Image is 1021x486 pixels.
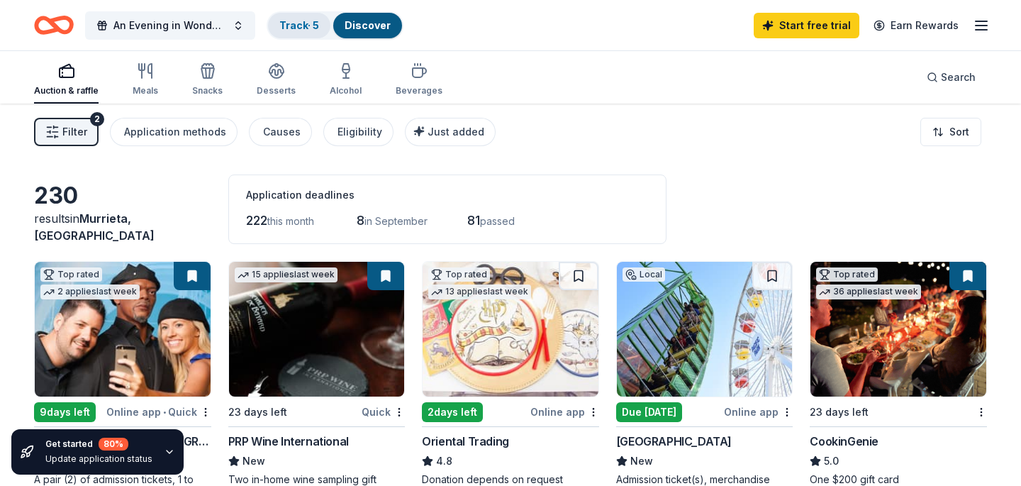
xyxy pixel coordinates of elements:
div: Beverages [396,85,442,96]
a: Track· 5 [279,19,319,31]
button: Just added [405,118,496,146]
span: Search [941,69,976,86]
div: 2 applies last week [40,285,140,299]
div: Online app [530,403,599,421]
span: passed [480,215,515,227]
button: Meals [133,57,158,104]
div: Online app Quick [106,403,211,421]
button: An Evening in Wonderland [85,11,255,40]
span: An Evening in Wonderland [113,17,227,34]
div: Meals [133,85,158,96]
div: 15 applies last week [235,267,337,282]
div: 36 applies last week [816,285,921,299]
div: 9 days left [34,402,96,422]
span: this month [267,215,314,227]
div: Top rated [428,267,490,282]
div: Causes [263,123,301,140]
div: PRP Wine International [228,433,349,450]
div: 230 [34,182,211,210]
span: 222 [246,213,267,228]
img: Image for Oriental Trading [423,262,598,397]
div: Online app [724,403,793,421]
button: Application methods [110,118,238,146]
span: • [163,407,166,418]
span: in September [364,215,428,227]
div: 23 days left [810,404,869,421]
button: Track· 5Discover [267,11,403,40]
a: Start free trial [754,13,859,38]
button: Eligibility [323,118,394,146]
button: Search [915,63,987,92]
span: Just added [428,126,484,138]
span: Sort [949,123,969,140]
div: 23 days left [228,404,287,421]
div: Application methods [124,123,226,140]
button: Sort [920,118,981,146]
img: Image for Hollywood Wax Museum (Hollywood) [35,262,211,397]
span: Murrieta, [GEOGRAPHIC_DATA] [34,211,155,243]
button: Filter2 [34,118,99,146]
span: New [630,453,653,470]
button: Auction & raffle [34,57,99,104]
div: Application deadlines [246,187,649,204]
div: Oriental Trading [422,433,509,450]
a: Earn Rewards [865,13,967,38]
div: Top rated [40,267,102,282]
div: Snacks [192,85,223,96]
span: 4.8 [436,453,452,470]
button: Snacks [192,57,223,104]
div: results [34,210,211,244]
div: Top rated [816,267,878,282]
div: Get started [45,438,152,451]
div: Desserts [257,85,296,96]
div: 2 [90,112,104,126]
div: Update application status [45,453,152,465]
button: Causes [249,118,312,146]
span: 5.0 [824,453,839,470]
div: 2 days left [422,402,483,422]
button: Beverages [396,57,442,104]
button: Alcohol [330,57,362,104]
a: Discover [345,19,391,31]
div: Due [DATE] [616,402,682,422]
div: Local [623,267,665,282]
div: 80 % [99,438,128,451]
div: Auction & raffle [34,85,99,96]
div: CookinGenie [810,433,878,450]
img: Image for CookinGenie [810,262,986,397]
span: in [34,211,155,243]
div: Eligibility [337,123,382,140]
img: Image for PRP Wine International [229,262,405,397]
div: Quick [362,403,405,421]
div: 13 applies last week [428,285,531,299]
span: 81 [467,213,480,228]
span: 8 [357,213,364,228]
button: Desserts [257,57,296,104]
img: Image for Pacific Park [617,262,793,397]
div: Alcohol [330,85,362,96]
a: Home [34,9,74,42]
span: New [242,453,265,470]
span: Filter [62,123,87,140]
div: [GEOGRAPHIC_DATA] [616,433,732,450]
